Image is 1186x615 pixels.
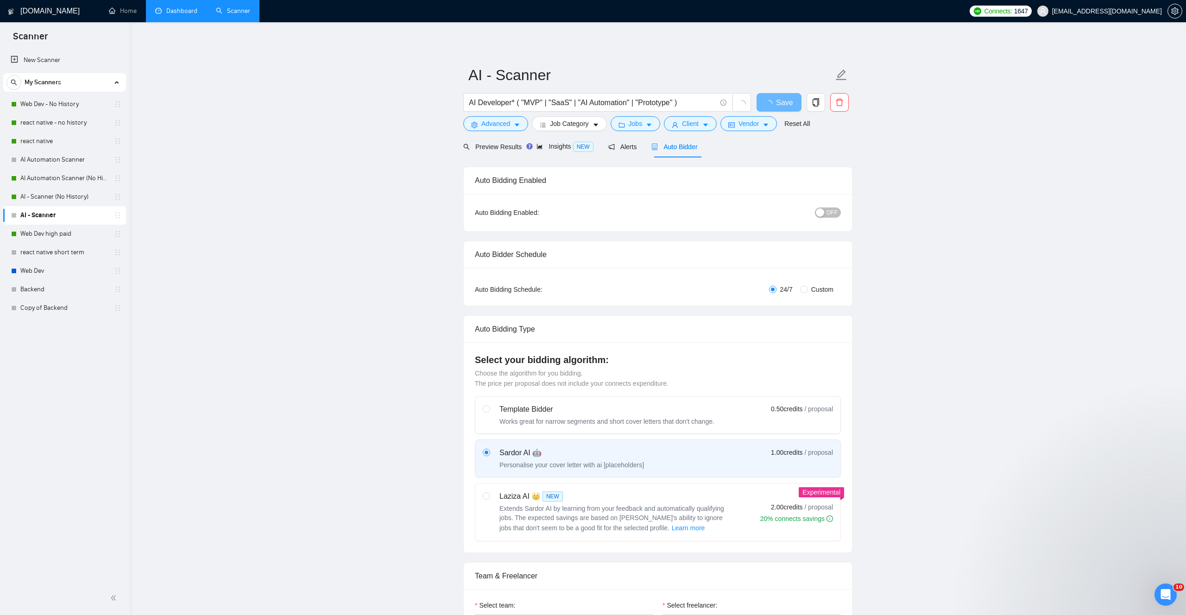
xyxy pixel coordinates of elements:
button: barsJob Categorycaret-down [532,116,606,131]
a: homeHome [109,7,137,15]
div: Auto Bidding Enabled: [475,207,597,218]
button: folderJobscaret-down [611,116,661,131]
label: Select team: [475,600,515,610]
span: 👑 [531,491,541,502]
a: Reset All [784,119,810,129]
a: AI - Scanner (No History) [20,188,108,206]
a: AI - Scanner [20,206,108,225]
button: Save [757,93,801,112]
iframe: Intercom live chat [1154,584,1177,606]
span: holder [114,156,121,163]
span: caret-down [702,121,709,128]
img: logo [8,4,14,19]
span: NEW [573,142,593,152]
span: Client [682,119,699,129]
div: Laziza AI [499,491,731,502]
span: caret-down [763,121,769,128]
span: folder [618,121,625,128]
h4: Select your bidding algorithm: [475,353,841,366]
a: dashboardDashboard [155,7,197,15]
span: Custom [807,284,837,295]
span: Advanced [481,119,510,129]
span: OFF [826,207,838,218]
li: New Scanner [3,51,126,69]
div: Auto Bidding Type [475,316,841,342]
span: holder [114,230,121,238]
a: searchScanner [216,7,250,15]
button: delete [830,93,849,112]
span: holder [114,119,121,126]
span: holder [114,100,121,108]
span: notification [608,144,615,150]
a: react native short term [20,243,108,262]
span: Learn more [672,523,705,533]
a: Web Dev [20,262,108,280]
button: Laziza AI NEWExtends Sardor AI by learning from your feedback and automatically qualifying jobs. ... [671,522,706,533]
span: holder [114,286,121,293]
span: holder [114,212,121,219]
button: search [6,75,21,90]
span: area-chart [536,143,543,150]
div: Template Bidder [499,404,714,415]
label: Select freelancer: [662,600,717,610]
button: copy [807,93,825,112]
span: search [7,79,21,86]
span: Choose the algorithm for you bidding. The price per proposal does not include your connects expen... [475,370,669,387]
a: Backend [20,280,108,299]
span: Experimental [802,489,840,496]
a: setting [1167,7,1182,15]
span: bars [540,121,546,128]
span: loading [738,100,746,108]
span: 10 [1173,584,1184,591]
a: New Scanner [11,51,119,69]
span: Extends Sardor AI by learning from your feedback and automatically qualifying jobs. The expected ... [499,505,724,532]
span: 2.00 credits [771,502,802,512]
span: copy [807,98,825,107]
span: delete [831,98,848,107]
span: Connects: [984,6,1012,16]
a: Web Dev - No History [20,95,108,113]
button: settingAdvancedcaret-down [463,116,528,131]
span: / proposal [805,448,833,457]
div: Auto Bidding Enabled [475,167,841,194]
button: setting [1167,4,1182,19]
div: Works great for narrow segments and short cover letters that don't change. [499,417,714,426]
span: holder [114,193,121,201]
span: 1.00 credits [771,447,802,458]
span: My Scanners [25,73,61,92]
div: Auto Bidder Schedule [475,241,841,268]
span: Alerts [608,143,637,151]
div: 20% connects savings [760,514,833,523]
span: caret-down [646,121,652,128]
span: search [463,144,470,150]
span: Job Category [550,119,588,129]
span: caret-down [593,121,599,128]
div: Sardor AI 🤖 [499,447,644,458]
span: robot [651,144,658,150]
li: My Scanners [3,73,126,317]
span: loading [765,100,776,107]
span: Preview Results [463,143,522,151]
div: Tooltip anchor [525,142,534,151]
a: react native - no history [20,113,108,132]
span: user [672,121,678,128]
img: upwork-logo.png [974,7,981,15]
span: holder [114,267,121,275]
span: user [1040,8,1046,14]
button: userClientcaret-down [664,116,717,131]
span: Scanner [6,30,55,49]
span: caret-down [514,121,520,128]
span: Insights [536,143,593,150]
div: Auto Bidding Schedule: [475,284,597,295]
span: NEW [543,491,563,502]
span: / proposal [805,502,833,512]
span: info-circle [720,100,726,106]
span: info-circle [826,515,833,522]
input: Scanner name... [468,63,833,87]
span: 1647 [1014,6,1028,16]
button: idcardVendorcaret-down [720,116,777,131]
span: holder [114,304,121,312]
span: holder [114,175,121,182]
span: 24/7 [776,284,796,295]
